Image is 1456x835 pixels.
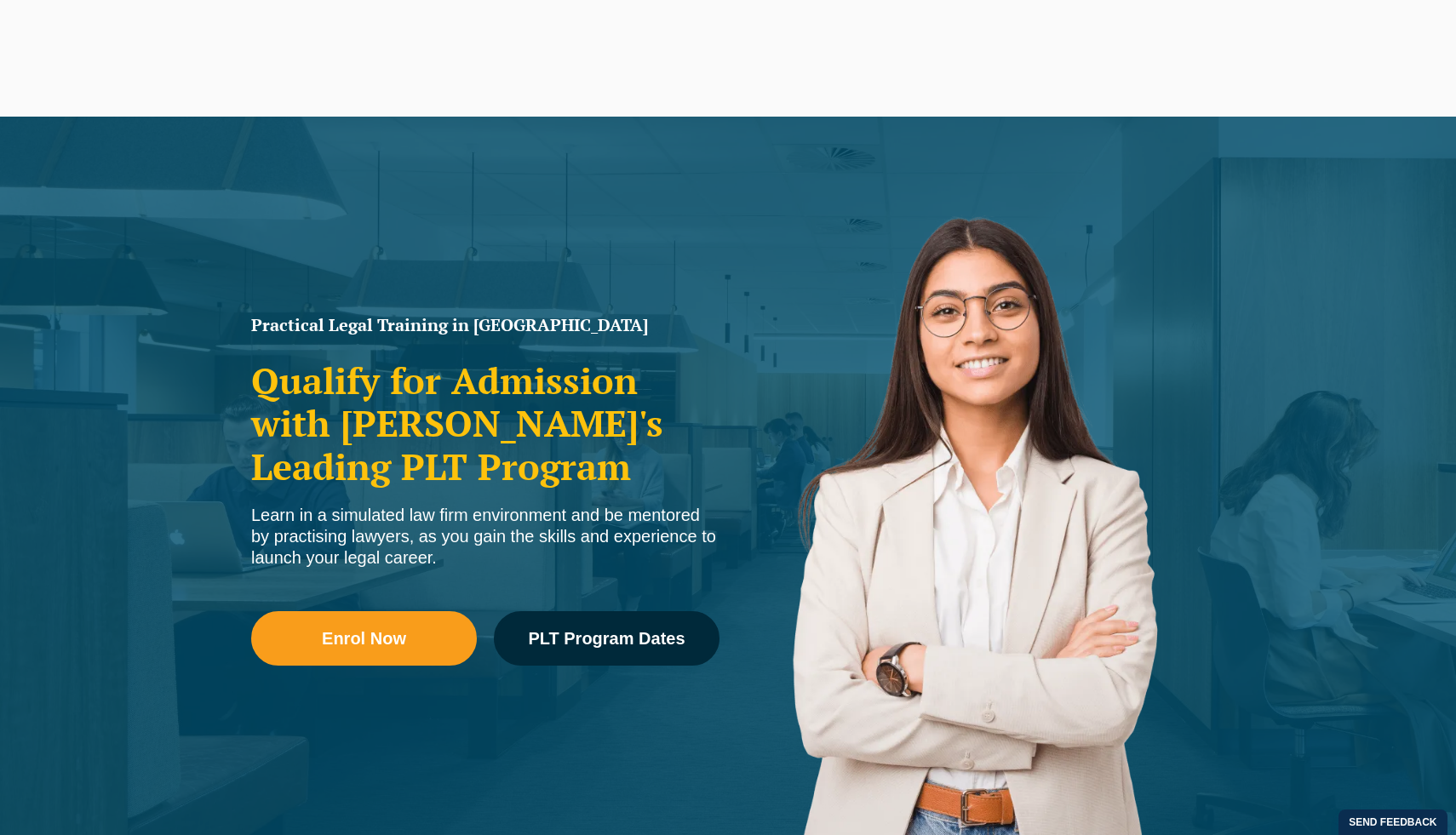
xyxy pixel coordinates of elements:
[322,630,406,647] span: Enrol Now
[251,317,719,334] h1: Practical Legal Training in [GEOGRAPHIC_DATA]
[251,359,719,488] h2: Qualify for Admission with [PERSON_NAME]'s Leading PLT Program
[251,611,477,666] a: Enrol Now
[528,630,685,647] span: PLT Program Dates
[494,611,719,666] a: PLT Program Dates
[251,505,719,569] div: Learn in a simulated law firm environment and be mentored by practising lawyers, as you gain the ...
